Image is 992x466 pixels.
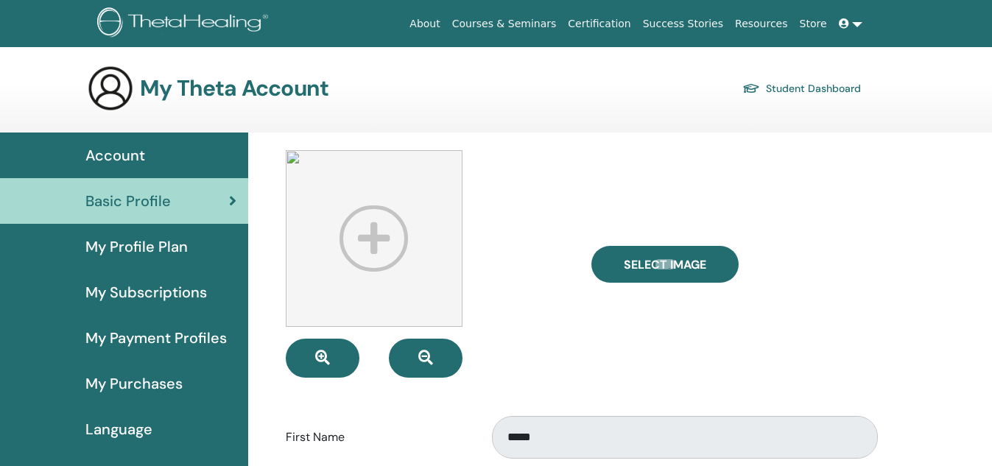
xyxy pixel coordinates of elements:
span: My Subscriptions [85,281,207,303]
img: graduation-cap.svg [742,82,760,95]
h3: My Theta Account [140,75,328,102]
span: Basic Profile [85,190,171,212]
span: My Purchases [85,373,183,395]
a: Student Dashboard [742,78,861,99]
input: Select Image [655,259,675,269]
span: My Profile Plan [85,236,188,258]
span: Account [85,144,145,166]
span: Language [85,418,152,440]
a: Store [794,10,833,38]
a: Success Stories [637,10,729,38]
img: generic-user-icon.jpg [87,65,134,112]
a: Courses & Seminars [446,10,563,38]
a: Resources [729,10,794,38]
span: Select Image [624,257,706,272]
span: My Payment Profiles [85,327,227,349]
a: About [404,10,446,38]
img: profile [286,150,462,327]
a: Certification [562,10,636,38]
label: First Name [275,423,479,451]
img: logo.png [97,7,273,40]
